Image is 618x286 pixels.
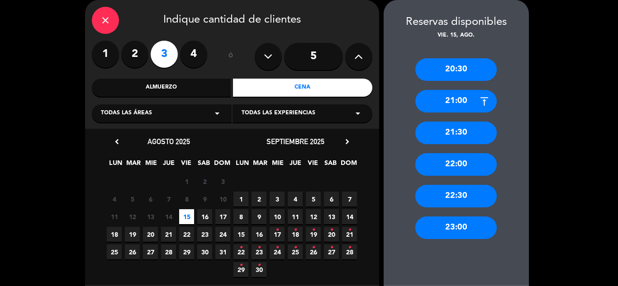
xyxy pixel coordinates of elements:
span: 30 [197,244,212,259]
span: 11 [107,209,122,224]
i: arrow_drop_down [352,108,363,119]
span: 26 [125,244,140,259]
span: 29 [233,262,248,277]
i: • [257,258,261,272]
span: 20 [324,227,339,242]
div: Reservas disponibles [384,14,529,31]
span: 4 [288,192,303,206]
span: VIE [179,158,194,173]
span: 30 [252,262,266,277]
span: 5 [306,192,321,206]
i: • [348,223,351,237]
span: 14 [342,209,357,224]
span: 1 [179,174,194,189]
span: 9 [197,192,212,206]
span: 10 [270,209,285,224]
span: SAB [196,158,211,173]
span: 6 [143,192,158,206]
span: 13 [143,209,158,224]
i: • [330,240,333,255]
div: 21:00 [415,90,497,113]
label: 3 [151,41,178,68]
label: 2 [121,41,148,68]
span: 21 [161,227,176,242]
span: 10 [215,192,230,206]
span: 11 [288,209,303,224]
div: 21:30 [415,122,497,144]
span: 4 [107,192,122,206]
span: 22 [233,244,248,259]
span: 6 [324,192,339,206]
span: 25 [107,244,122,259]
span: agosto 2025 [147,137,190,146]
span: 20 [143,227,158,242]
span: MAR [126,158,141,173]
i: • [294,223,297,237]
span: 24 [215,227,230,242]
span: MIE [270,158,285,173]
span: 15 [233,227,248,242]
span: 24 [270,244,285,259]
span: 22 [179,227,194,242]
span: LUN [108,158,123,173]
div: Indique cantidad de clientes [92,7,372,34]
span: 8 [233,209,248,224]
span: 18 [107,227,122,242]
span: 12 [306,209,321,224]
div: Almuerzo [92,79,231,97]
span: 27 [143,244,158,259]
div: vie. 15, ago. [384,31,529,40]
span: 25 [288,244,303,259]
i: • [312,240,315,255]
div: ó [216,41,246,72]
i: • [312,223,315,237]
span: 3 [270,192,285,206]
i: • [239,258,242,272]
i: • [348,240,351,255]
span: 5 [125,192,140,206]
span: 21 [342,227,357,242]
span: 19 [306,227,321,242]
span: 12 [125,209,140,224]
label: 1 [92,41,119,68]
span: 23 [197,227,212,242]
span: 9 [252,209,266,224]
span: DOM [341,158,356,173]
div: 20:30 [415,58,497,81]
span: DOM [214,158,229,173]
span: 28 [342,244,357,259]
span: MIE [143,158,158,173]
i: • [276,240,279,255]
span: 17 [270,227,285,242]
span: Todas las experiencias [242,109,315,118]
span: 7 [342,192,357,206]
i: chevron_right [342,137,352,146]
span: 13 [324,209,339,224]
i: chevron_left [112,137,122,146]
label: 4 [180,41,207,68]
span: 29 [179,244,194,259]
span: 23 [252,244,266,259]
i: • [239,240,242,255]
span: 19 [125,227,140,242]
span: 8 [179,192,194,206]
div: Cena [233,79,372,97]
span: 2 [252,192,266,206]
i: • [294,240,297,255]
span: septiembre 2025 [266,137,324,146]
span: 2 [197,174,212,189]
div: 22:00 [415,153,497,176]
span: 7 [161,192,176,206]
i: close [100,15,111,26]
span: 3 [215,174,230,189]
span: JUE [288,158,303,173]
span: 16 [252,227,266,242]
span: 15 [179,209,194,224]
span: JUE [161,158,176,173]
div: 23:00 [415,216,497,239]
span: 26 [306,244,321,259]
span: 17 [215,209,230,224]
span: SAB [323,158,338,173]
span: 1 [233,192,248,206]
span: 14 [161,209,176,224]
